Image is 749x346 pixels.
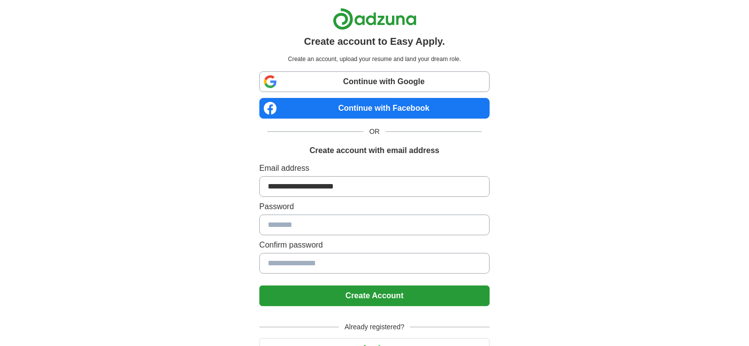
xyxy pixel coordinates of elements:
label: Confirm password [259,239,490,251]
img: Adzuna logo [333,8,417,30]
span: Already registered? [339,322,410,332]
a: Continue with Google [259,71,490,92]
p: Create an account, upload your resume and land your dream role. [261,55,488,63]
button: Create Account [259,285,490,306]
label: Email address [259,162,490,174]
a: Continue with Facebook [259,98,490,119]
span: OR [363,126,386,137]
label: Password [259,201,490,213]
h1: Create account to Easy Apply. [304,34,445,49]
h1: Create account with email address [310,145,439,157]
